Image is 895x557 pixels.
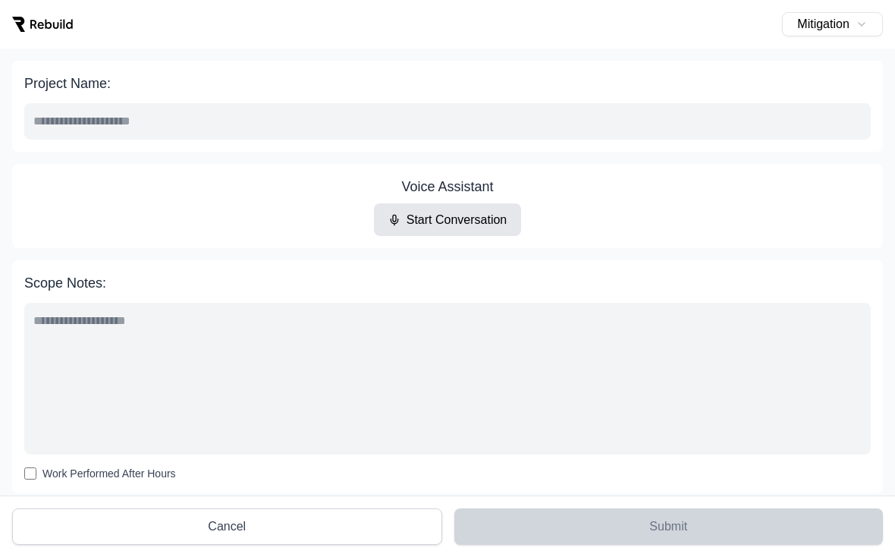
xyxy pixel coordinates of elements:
[454,508,883,545] button: Submit
[42,466,176,481] span: Work Performed After Hours
[24,73,871,94] label: Project Name:
[374,203,522,236] button: Start Conversation
[24,467,36,480] input: Work Performed After Hours
[24,272,871,294] label: Scope Notes:
[12,508,442,545] button: Cancel
[401,176,493,197] h3: Voice Assistant
[12,17,73,32] img: Rebuild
